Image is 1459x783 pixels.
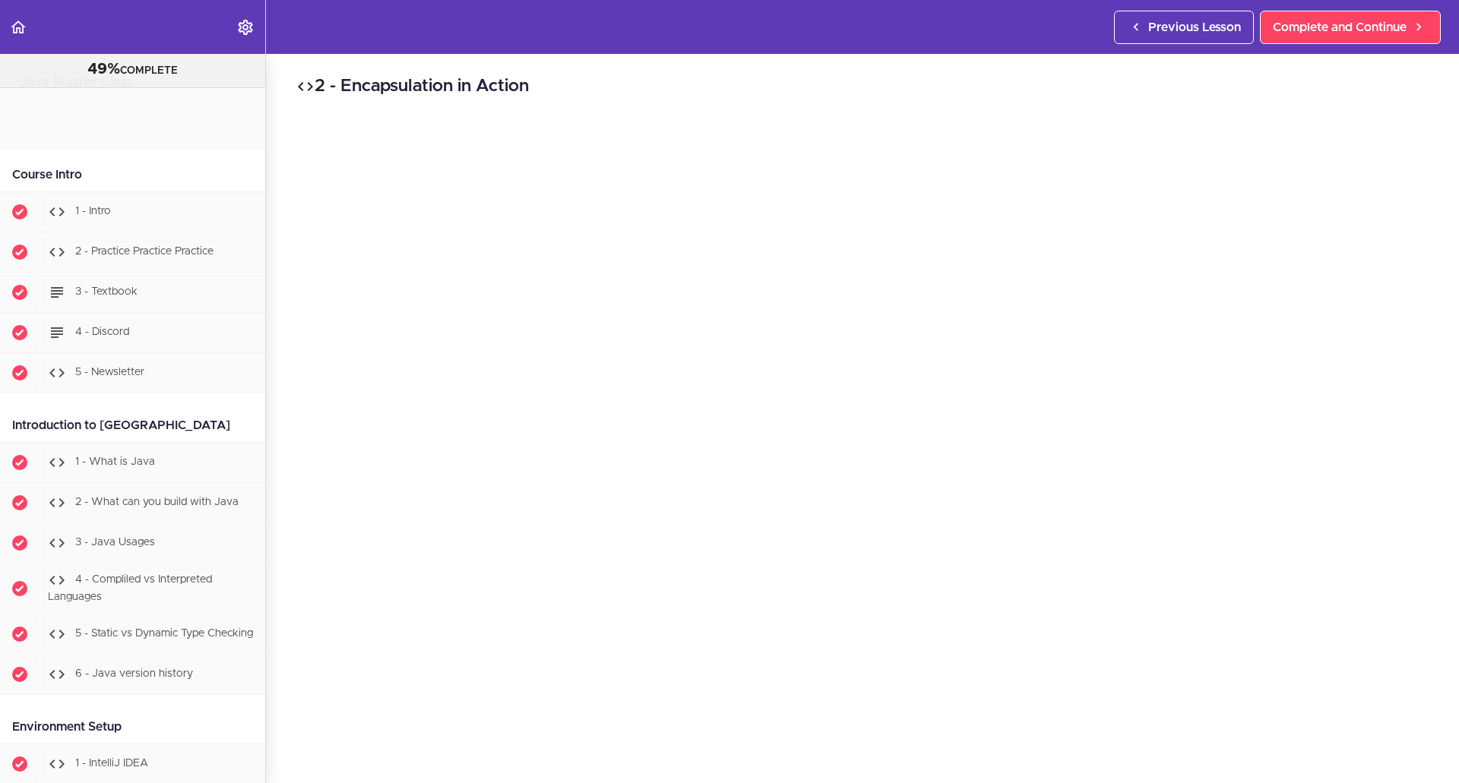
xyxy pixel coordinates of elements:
[75,367,144,377] span: 5 - Newsletter
[1148,18,1241,36] span: Previous Lesson
[1273,18,1407,36] span: Complete and Continue
[296,74,1429,99] h2: 2 - Encapsulation in Action
[1260,11,1441,44] a: Complete and Continue
[75,497,239,507] span: 2 - What can you build with Java
[1114,11,1254,44] a: Previous Lesson
[75,246,214,257] span: 2 - Practice Practice Practice
[19,60,246,80] div: COMPLETE
[75,668,193,679] span: 6 - Java version history
[75,758,148,769] span: 1 - IntelliJ IDEA
[75,286,138,297] span: 3 - Textbook
[75,628,253,639] span: 5 - Static vs Dynamic Type Checking
[48,574,212,602] span: 4 - Compliled vs Interpreted Languages
[75,456,155,467] span: 1 - What is Java
[87,62,120,77] span: 49%
[236,18,255,36] svg: Settings Menu
[75,327,129,337] span: 4 - Discord
[75,537,155,548] span: 3 - Java Usages
[9,18,27,36] svg: Back to course curriculum
[75,206,111,216] span: 1 - Intro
